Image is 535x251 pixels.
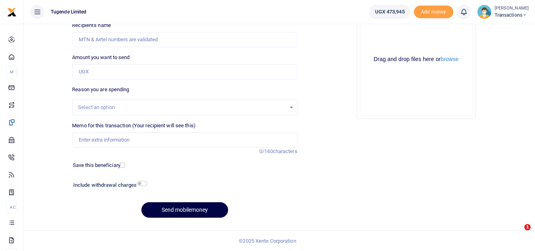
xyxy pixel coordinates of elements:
[414,6,453,19] span: Add money
[72,86,129,94] label: Reason you are spending
[495,11,529,19] span: Transactions
[375,8,405,16] span: UGX 473,945
[477,5,491,19] img: profile-user
[6,201,17,214] li: Ac
[477,5,529,19] a: profile-user [PERSON_NAME] Transactions
[7,8,17,17] img: logo-small
[72,21,111,29] label: Recipient's name
[7,9,17,15] a: logo-small logo-large logo-large
[259,148,273,154] span: 0/140
[414,6,453,19] li: Toup your wallet
[366,5,414,19] li: Wallet ballance
[369,5,411,19] a: UGX 473,945
[441,56,459,62] button: browse
[495,5,529,12] small: [PERSON_NAME]
[508,224,527,243] iframe: Intercom live chat
[78,103,286,111] div: Select an option
[72,132,297,148] input: Enter extra information
[414,8,453,14] a: Add money
[73,182,144,188] h6: Include withdrawal charges
[72,122,196,130] label: Memo for this transaction (Your recipient will see this)
[48,8,90,15] span: Tugende Limited
[360,56,472,63] div: Drag and drop files here or
[6,65,17,79] li: M
[141,202,228,218] button: Send mobilemoney
[73,161,120,169] label: Save this beneficiary
[72,54,129,61] label: Amount you want to send
[273,148,297,154] span: characters
[72,64,297,79] input: UGX
[72,32,297,47] input: MTN & Airtel numbers are validated
[524,224,531,230] span: 1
